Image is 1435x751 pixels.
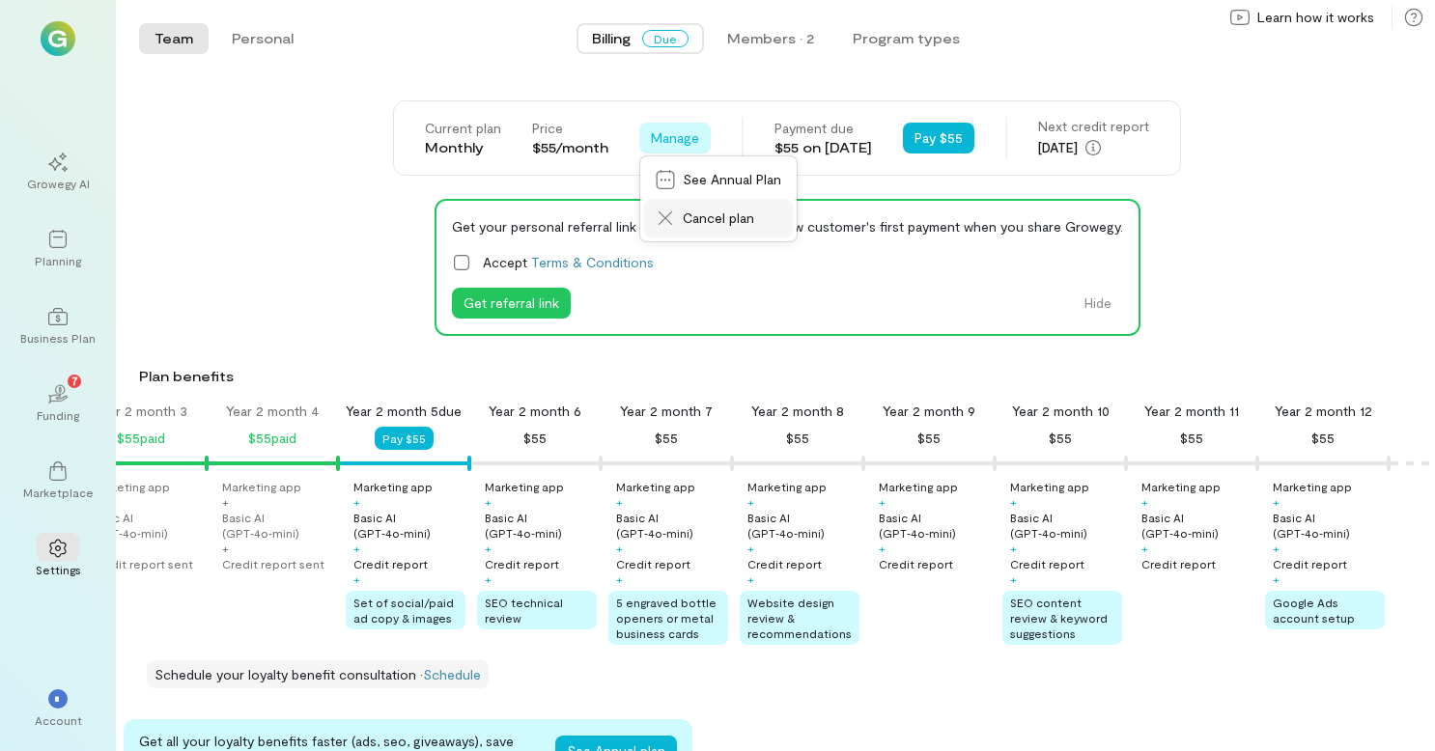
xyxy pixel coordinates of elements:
a: Settings [23,523,93,593]
div: + [353,541,360,556]
button: Hide [1073,288,1123,319]
div: [DATE] [1038,136,1149,159]
span: 7 [71,372,78,389]
div: Basic AI (GPT‑4o‑mini) [485,510,597,541]
a: Funding [23,369,93,438]
div: Members · 2 [727,29,814,48]
div: + [747,494,754,510]
div: Current plan [425,119,501,138]
div: Marketing app [1010,479,1089,494]
div: $55 [1049,427,1072,450]
div: + [1010,571,1017,587]
span: SEO technical review [485,596,563,625]
div: Credit report [485,556,559,571]
div: $55 [1311,427,1335,450]
div: + [616,571,623,587]
button: Team [139,23,209,54]
div: Settings [36,562,81,577]
a: Terms & Conditions [531,254,654,270]
div: + [353,494,360,510]
div: $55/month [532,138,608,157]
div: + [485,541,492,556]
button: Manage [639,123,711,153]
div: Credit report sent [222,556,324,571]
div: Year 2 month 4 [226,402,319,421]
div: Business Plan [20,330,96,346]
span: Due [642,30,689,47]
a: See Annual Plan [644,160,793,199]
div: Get your personal referral link and earn 10% on each new customer's first payment when you share ... [452,216,1123,236]
div: Basic AI (GPT‑4o‑mini) [747,510,859,541]
div: Credit report [1273,556,1347,571]
div: Basic AI (GPT‑4o‑mini) [91,510,203,541]
div: Basic AI (GPT‑4o‑mini) [222,510,334,541]
div: Marketing app [485,479,564,494]
button: Get referral link [452,288,571,319]
button: Personal [216,23,309,54]
div: Marketing app [1141,479,1221,494]
div: Year 2 month 7 [620,402,713,421]
div: + [616,494,623,510]
a: Marketplace [23,446,93,515]
div: + [1273,541,1280,556]
div: + [879,541,886,556]
div: Marketing app [222,479,301,494]
div: Marketing app [879,479,958,494]
div: + [1273,571,1280,587]
span: SEO content review & keyword suggestions [1010,596,1108,640]
div: Basic AI (GPT‑4o‑mini) [1010,510,1122,541]
div: + [485,571,492,587]
div: $55 [917,427,941,450]
div: Year 2 month 12 [1275,402,1372,421]
div: + [222,541,229,556]
div: + [1141,541,1148,556]
div: Year 2 month 8 [751,402,844,421]
span: Website design review & recommendations [747,596,852,640]
div: Credit report sent [91,556,193,571]
div: Next credit report [1038,117,1149,136]
div: Monthly [425,138,501,157]
div: Credit report [1141,556,1216,571]
div: + [616,541,623,556]
div: Payment due [774,119,872,138]
div: Year 2 month 9 [883,402,975,421]
div: Price [532,119,608,138]
button: Pay $55 [375,427,434,450]
div: Marketplace [23,485,94,500]
div: + [353,571,360,587]
div: Basic AI (GPT‑4o‑mini) [616,510,728,541]
div: Plan benefits [139,367,1427,386]
span: 5 engraved bottle openers or metal business cards [616,596,717,640]
div: Marketing app [91,479,170,494]
div: + [485,494,492,510]
div: + [747,571,754,587]
span: Manage [651,128,699,148]
div: Marketing app [1273,479,1352,494]
div: Account [35,712,82,728]
div: Credit report [1010,556,1084,571]
div: Credit report [353,556,428,571]
div: Basic AI (GPT‑4o‑mini) [879,510,991,541]
button: Members · 2 [712,23,830,54]
div: + [1141,494,1148,510]
div: + [879,494,886,510]
div: + [1010,541,1017,556]
span: See Annual Plan [683,170,781,189]
div: Funding [37,407,79,423]
span: Learn how it works [1257,8,1374,27]
div: Basic AI (GPT‑4o‑mini) [1273,510,1385,541]
div: $55 [1180,427,1203,450]
a: Cancel plan [644,199,793,237]
div: + [747,541,754,556]
button: Program types [837,23,975,54]
span: Accept [483,252,654,272]
div: Year 2 month 5 due [346,402,462,421]
a: Business Plan [23,292,93,361]
div: Marketing app [616,479,695,494]
span: Cancel plan [683,209,781,228]
div: Year 2 month 3 [95,402,187,421]
div: $55 paid [117,427,165,450]
a: Planning [23,214,93,284]
div: + [1010,494,1017,510]
span: Google Ads account setup [1273,596,1355,625]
